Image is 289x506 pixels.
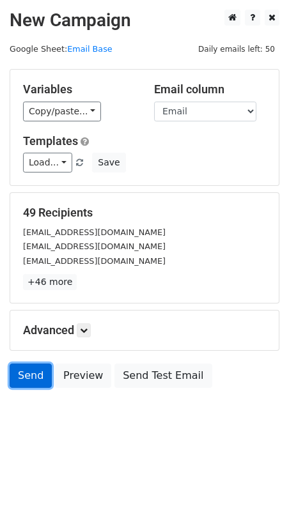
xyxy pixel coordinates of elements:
a: Daily emails left: 50 [194,44,279,54]
iframe: Chat Widget [225,445,289,506]
h5: Email column [154,82,266,96]
small: Google Sheet: [10,44,113,54]
span: Daily emails left: 50 [194,42,279,56]
h5: Variables [23,82,135,96]
a: Email Base [67,44,112,54]
h2: New Campaign [10,10,279,31]
h5: 49 Recipients [23,206,266,220]
small: [EMAIL_ADDRESS][DOMAIN_NAME] [23,241,166,251]
button: Save [92,153,125,172]
a: Load... [23,153,72,172]
a: +46 more [23,274,77,290]
h5: Advanced [23,323,266,337]
a: Copy/paste... [23,102,101,121]
a: Templates [23,134,78,148]
small: [EMAIL_ADDRESS][DOMAIN_NAME] [23,256,166,266]
small: [EMAIL_ADDRESS][DOMAIN_NAME] [23,227,166,237]
a: Send Test Email [114,364,212,388]
a: Send [10,364,52,388]
a: Preview [55,364,111,388]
